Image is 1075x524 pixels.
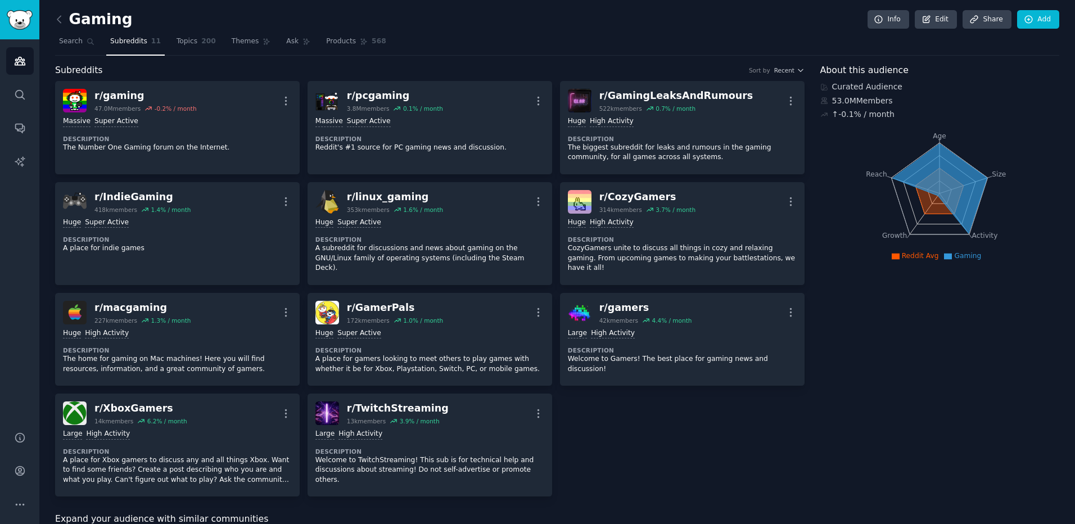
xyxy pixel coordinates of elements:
[228,33,275,56] a: Themes
[963,10,1011,29] a: Share
[820,64,909,78] span: About this audience
[201,37,216,47] span: 200
[599,317,638,324] div: 42k members
[568,89,591,112] img: GamingLeaksAndRumours
[55,81,300,174] a: gamingr/gaming47.0Mmembers-0.2% / monthMassiveSuper ActiveDescriptionThe Number One Gaming forum ...
[110,37,147,47] span: Subreddits
[55,293,300,386] a: macgamingr/macgaming227kmembers1.3% / monthHugeHigh ActivityDescriptionThe home for gaming on Mac...
[403,105,443,112] div: 0.1 % / month
[63,243,292,254] p: A place for indie games
[568,135,797,143] dt: Description
[7,10,33,30] img: GummySearch logo
[55,11,133,29] h2: Gaming
[560,81,805,174] a: GamingLeaksAndRumoursr/GamingLeaksAndRumours522kmembers0.7% / monthHugeHigh ActivityDescriptionTh...
[568,354,797,374] p: Welcome to Gamers! The best place for gaming news and discussion!
[63,401,87,425] img: XboxGamers
[63,301,87,324] img: macgaming
[151,37,161,47] span: 11
[403,317,443,324] div: 1.0 % / month
[94,401,187,415] div: r/ XboxGamers
[347,301,443,315] div: r/ GamerPals
[315,448,544,455] dt: Description
[177,37,197,47] span: Topics
[315,328,333,339] div: Huge
[94,301,191,315] div: r/ macgaming
[347,89,443,103] div: r/ pcgaming
[568,243,797,273] p: CozyGamers unite to discuss all things in cozy and relaxing gaming. From upcoming games to making...
[774,66,805,74] button: Recent
[568,143,797,162] p: The biggest subreddit for leaks and rumours in the gaming community, for all games across all sys...
[63,448,292,455] dt: Description
[63,455,292,485] p: A place for Xbox gamers to discuss any and all things Xbox. Want to find some friends? Create a p...
[94,417,133,425] div: 14k members
[347,401,449,415] div: r/ TwitchStreaming
[151,206,191,214] div: 1.4 % / month
[749,66,770,74] div: Sort by
[590,218,634,228] div: High Activity
[63,190,87,214] img: IndieGaming
[59,37,83,47] span: Search
[322,33,390,56] a: Products568
[599,206,642,214] div: 314k members
[63,346,292,354] dt: Description
[590,116,634,127] div: High Activity
[820,81,1060,93] div: Curated Audience
[315,236,544,243] dt: Description
[347,206,390,214] div: 353k members
[315,455,544,485] p: Welcome to TwitchStreaming! This sub is for technical help and discussions about streaming! Do no...
[568,236,797,243] dt: Description
[599,301,692,315] div: r/ gamers
[400,417,440,425] div: 3.9 % / month
[315,401,339,425] img: TwitchStreaming
[347,105,390,112] div: 3.8M members
[94,116,138,127] div: Super Active
[868,10,909,29] a: Info
[94,105,141,112] div: 47.0M members
[568,116,586,127] div: Huge
[63,116,91,127] div: Massive
[347,116,391,127] div: Super Active
[315,218,333,228] div: Huge
[599,89,753,103] div: r/ GamingLeaksAndRumours
[63,354,292,374] p: The home for gaming on Mac machines! Here you will find resources, information, and a great commu...
[63,143,292,153] p: The Number One Gaming forum on the Internet.
[63,89,87,112] img: gaming
[94,317,137,324] div: 227k members
[832,109,895,120] div: ↑ -0.1 % / month
[232,37,259,47] span: Themes
[599,105,642,112] div: 522k members
[933,132,946,140] tspan: Age
[155,105,197,112] div: -0.2 % / month
[286,37,299,47] span: Ask
[560,182,805,285] a: CozyGamersr/CozyGamers314kmembers3.7% / monthHugeHigh ActivityDescriptionCozyGamers unite to disc...
[308,293,552,386] a: GamerPalsr/GamerPals172kmembers1.0% / monthHugeSuper ActiveDescriptionA place for gamers looking ...
[568,328,587,339] div: Large
[55,394,300,496] a: XboxGamersr/XboxGamers14kmembers6.2% / monthLargeHigh ActivityDescriptionA place for Xbox gamers ...
[902,252,939,260] span: Reddit Avg
[591,328,635,339] div: High Activity
[315,429,335,440] div: Large
[63,135,292,143] dt: Description
[568,190,591,214] img: CozyGamers
[94,206,137,214] div: 418k members
[308,81,552,174] a: pcgamingr/pcgaming3.8Mmembers0.1% / monthMassiveSuper ActiveDescriptionReddit's #1 source for PC ...
[652,317,692,324] div: 4.4 % / month
[992,170,1006,178] tspan: Size
[315,135,544,143] dt: Description
[972,232,997,240] tspan: Activity
[560,293,805,386] a: gamersr/gamers42kmembers4.4% / monthLargeHigh ActivityDescriptionWelcome to Gamers! The best plac...
[599,190,695,204] div: r/ CozyGamers
[337,218,381,228] div: Super Active
[315,243,544,273] p: A subreddit for discussions and news about gaming on the GNU/Linux family of operating systems (i...
[315,301,339,324] img: GamerPals
[85,218,129,228] div: Super Active
[308,182,552,285] a: linux_gamingr/linux_gaming353kmembers1.6% / monthHugeSuper ActiveDescriptionA subreddit for discu...
[55,33,98,56] a: Search
[315,354,544,374] p: A place for gamers looking to meet others to play games with whether it be for Xbox, Playstation,...
[656,105,695,112] div: 0.7 % / month
[347,317,390,324] div: 172k members
[866,170,887,178] tspan: Reach
[882,232,907,240] tspan: Growth
[568,301,591,324] img: gamers
[954,252,981,260] span: Gaming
